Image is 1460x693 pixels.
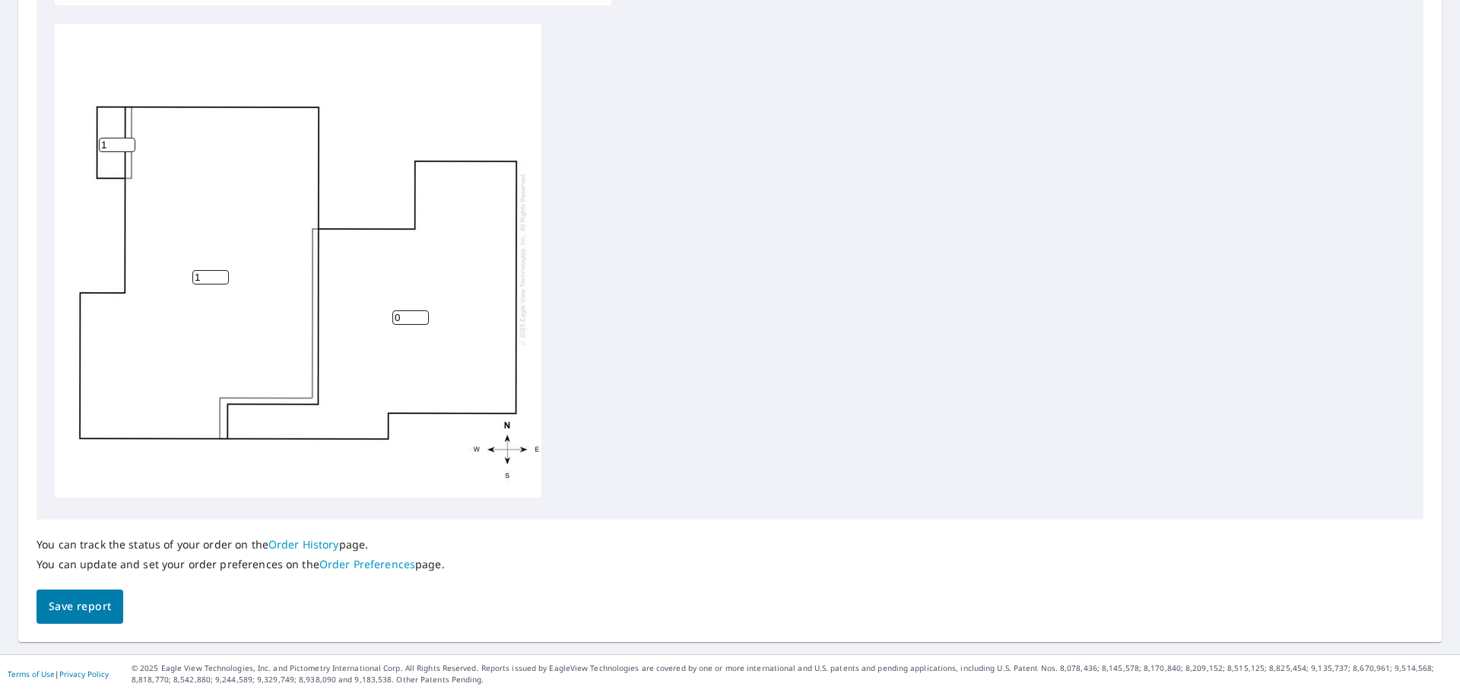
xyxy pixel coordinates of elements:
[8,669,109,679] p: |
[132,663,1452,685] p: © 2025 Eagle View Technologies, Inc. and Pictometry International Corp. All Rights Reserved. Repo...
[319,557,415,571] a: Order Preferences
[59,669,109,679] a: Privacy Policy
[49,597,111,616] span: Save report
[36,590,123,624] button: Save report
[36,558,445,571] p: You can update and set your order preferences on the page.
[268,537,339,552] a: Order History
[36,538,445,552] p: You can track the status of your order on the page.
[8,669,55,679] a: Terms of Use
